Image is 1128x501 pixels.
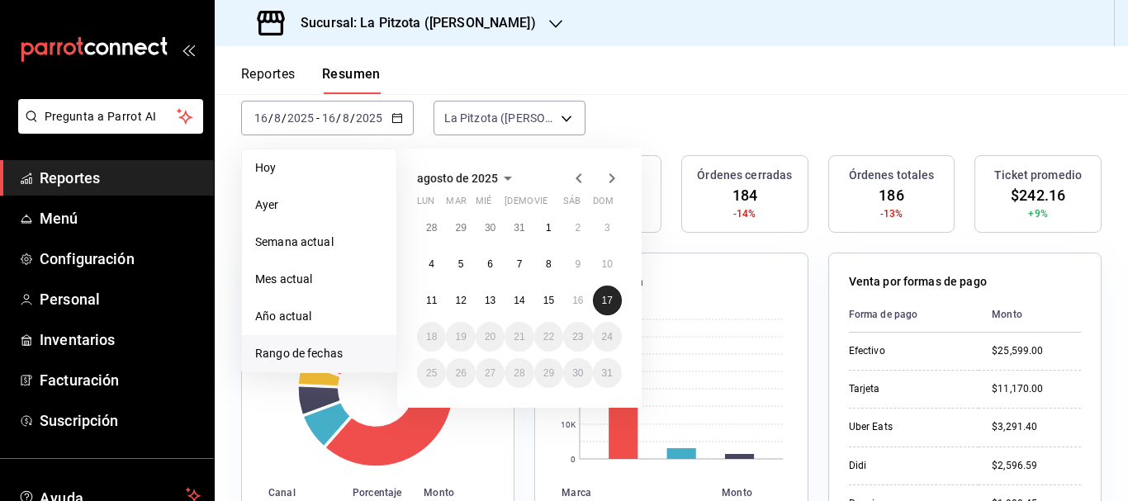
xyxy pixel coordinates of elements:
span: -13% [880,206,903,221]
div: Didi [849,459,966,473]
span: Rango de fechas [255,345,383,362]
abbr: 11 de agosto de 2025 [426,295,437,306]
abbr: 3 de agosto de 2025 [604,222,610,234]
h3: Ticket promedio [994,167,1082,184]
span: agosto de 2025 [417,172,498,185]
abbr: 28 de julio de 2025 [426,222,437,234]
span: / [282,111,287,125]
button: 30 de agosto de 2025 [563,358,592,388]
button: 26 de agosto de 2025 [446,358,475,388]
abbr: 31 de agosto de 2025 [602,367,613,379]
th: Monto [979,297,1081,333]
button: 21 de agosto de 2025 [505,322,533,352]
span: Semana actual [255,234,383,251]
span: Personal [40,288,201,310]
button: 3 de agosto de 2025 [593,213,622,243]
abbr: 30 de agosto de 2025 [572,367,583,379]
button: 13 de agosto de 2025 [476,286,505,315]
abbr: 29 de agosto de 2025 [543,367,554,379]
th: Forma de pago [849,297,979,333]
span: Facturación [40,369,201,391]
abbr: 10 de agosto de 2025 [602,258,613,270]
button: 18 de agosto de 2025 [417,322,446,352]
button: 2 de agosto de 2025 [563,213,592,243]
abbr: 13 de agosto de 2025 [485,295,495,306]
button: 19 de agosto de 2025 [446,322,475,352]
div: Tarjeta [849,382,966,396]
abbr: 26 de agosto de 2025 [455,367,466,379]
abbr: miércoles [476,196,491,213]
button: 20 de agosto de 2025 [476,322,505,352]
abbr: 2 de agosto de 2025 [575,222,581,234]
button: 11 de agosto de 2025 [417,286,446,315]
button: agosto de 2025 [417,168,518,188]
abbr: 1 de agosto de 2025 [546,222,552,234]
abbr: 30 de julio de 2025 [485,222,495,234]
div: navigation tabs [241,66,381,94]
span: -14% [733,206,756,221]
button: 28 de julio de 2025 [417,213,446,243]
button: 7 de agosto de 2025 [505,249,533,279]
abbr: 17 de agosto de 2025 [602,295,613,306]
p: Venta por formas de pago [849,273,987,291]
div: $25,599.00 [992,344,1081,358]
abbr: 31 de julio de 2025 [514,222,524,234]
div: $2,596.59 [992,459,1081,473]
button: 23 de agosto de 2025 [563,322,592,352]
button: 17 de agosto de 2025 [593,286,622,315]
button: 6 de agosto de 2025 [476,249,505,279]
div: Uber Eats [849,420,966,434]
button: Resumen [322,66,381,94]
button: 5 de agosto de 2025 [446,249,475,279]
abbr: 5 de agosto de 2025 [458,258,464,270]
div: $3,291.40 [992,420,1081,434]
abbr: 6 de agosto de 2025 [487,258,493,270]
abbr: 24 de agosto de 2025 [602,331,613,343]
abbr: domingo [593,196,614,213]
button: Pregunta a Parrot AI [18,99,203,134]
text: 0 [571,455,576,464]
abbr: 14 de agosto de 2025 [514,295,524,306]
button: 29 de julio de 2025 [446,213,475,243]
span: Menú [40,207,201,229]
span: Suscripción [40,409,201,432]
abbr: 15 de agosto de 2025 [543,295,554,306]
span: +9% [1028,206,1047,221]
span: - [316,111,320,125]
button: 31 de agosto de 2025 [593,358,622,388]
input: -- [321,111,336,125]
abbr: 4 de agosto de 2025 [429,258,434,270]
span: Ayer [255,196,383,214]
abbr: 7 de agosto de 2025 [517,258,523,270]
a: Pregunta a Parrot AI [12,120,203,137]
abbr: 9 de agosto de 2025 [575,258,581,270]
abbr: 12 de agosto de 2025 [455,295,466,306]
span: 184 [732,184,757,206]
input: -- [342,111,350,125]
abbr: 27 de agosto de 2025 [485,367,495,379]
abbr: 18 de agosto de 2025 [426,331,437,343]
span: Hoy [255,159,383,177]
input: -- [273,111,282,125]
button: Reportes [241,66,296,94]
span: Inventarios [40,328,201,351]
button: 10 de agosto de 2025 [593,249,622,279]
button: 14 de agosto de 2025 [505,286,533,315]
abbr: 25 de agosto de 2025 [426,367,437,379]
button: 24 de agosto de 2025 [593,322,622,352]
button: 28 de agosto de 2025 [505,358,533,388]
button: 4 de agosto de 2025 [417,249,446,279]
abbr: 21 de agosto de 2025 [514,331,524,343]
button: 8 de agosto de 2025 [534,249,563,279]
span: Reportes [40,167,201,189]
input: -- [254,111,268,125]
span: La Pitzota ([PERSON_NAME]) [444,110,555,126]
span: Configuración [40,248,201,270]
button: 31 de julio de 2025 [505,213,533,243]
abbr: 16 de agosto de 2025 [572,295,583,306]
span: 186 [879,184,903,206]
abbr: jueves [505,196,602,213]
div: Efectivo [849,344,966,358]
label: Fecha [241,84,414,96]
abbr: 22 de agosto de 2025 [543,331,554,343]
